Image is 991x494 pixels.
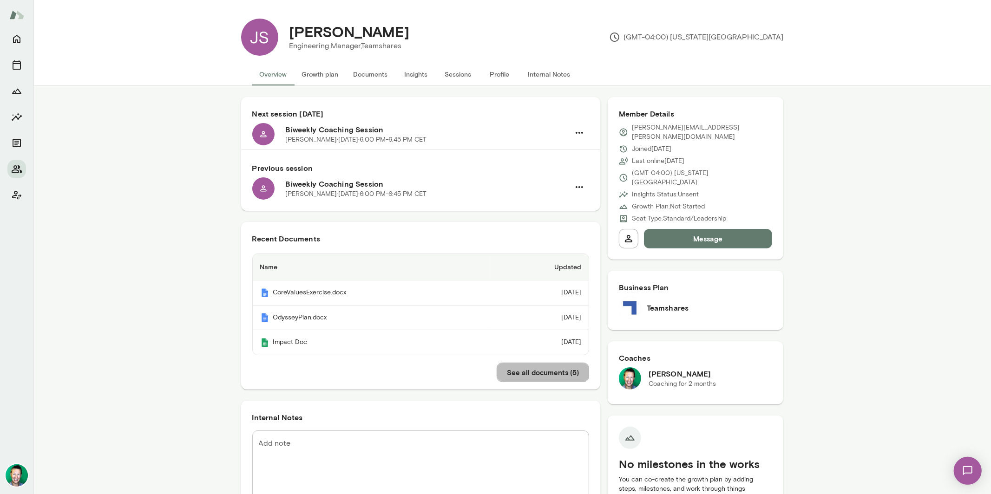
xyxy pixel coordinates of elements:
h6: Internal Notes [252,412,589,423]
h6: Coaches [619,352,773,364]
h6: Recent Documents [252,233,589,244]
img: Mento | Coaching sessions [260,338,269,347]
img: Brian Lawrence [6,464,28,487]
th: CoreValuesExercise.docx [253,280,491,305]
button: See all documents (5) [497,363,589,382]
p: [PERSON_NAME][EMAIL_ADDRESS][PERSON_NAME][DOMAIN_NAME] [632,123,773,142]
button: Home [7,30,26,48]
p: Last online [DATE] [632,156,684,166]
button: Overview [252,63,295,85]
p: [PERSON_NAME] · [DATE] · 6:00 PM-6:45 PM CET [286,135,427,144]
button: Growth Plan [7,82,26,100]
img: Mento | Coaching sessions [260,313,269,322]
p: (GMT-04:00) [US_STATE][GEOGRAPHIC_DATA] [632,169,773,187]
h6: Member Details [619,108,773,119]
img: Mento [9,6,24,24]
div: JS [241,19,278,56]
p: Coaching for 2 months [649,379,716,389]
button: Sessions [7,56,26,74]
img: Brian Lawrence [619,367,641,390]
button: Documents [7,134,26,152]
p: Seat Type: Standard/Leadership [632,214,726,223]
h6: Previous session [252,162,589,174]
p: [PERSON_NAME] · [DATE] · 6:00 PM-6:45 PM CET [286,189,427,199]
button: Message [644,229,773,248]
p: Insights Status: Unsent [632,190,699,199]
th: OdysseyPlan.docx [253,305,491,331]
button: Insights [395,63,437,85]
button: Sessions [437,63,479,85]
button: Documents [346,63,395,85]
button: Growth plan [295,63,346,85]
h5: No milestones in the works [619,456,773,471]
th: Updated [490,254,588,280]
td: [DATE] [490,330,588,355]
img: Mento | Coaching sessions [260,288,269,298]
h6: Biweekly Coaching Session [286,124,570,135]
button: Insights [7,108,26,126]
td: [DATE] [490,280,588,305]
button: Members [7,160,26,178]
h6: Biweekly Coaching Session [286,178,570,189]
th: Impact Doc [253,330,491,355]
button: Internal Notes [521,63,578,85]
h6: Teamshares [647,302,689,313]
th: Name [253,254,491,280]
p: (GMT-04:00) [US_STATE][GEOGRAPHIC_DATA] [609,32,784,43]
p: Joined [DATE] [632,144,671,154]
p: Growth Plan: Not Started [632,202,705,211]
button: Client app [7,186,26,204]
button: Profile [479,63,521,85]
h6: Next session [DATE] [252,108,589,119]
h6: Business Plan [619,282,773,293]
h6: [PERSON_NAME] [649,368,716,379]
p: Engineering Manager, Teamshares [289,40,410,52]
h4: [PERSON_NAME] [289,23,410,40]
td: [DATE] [490,305,588,331]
